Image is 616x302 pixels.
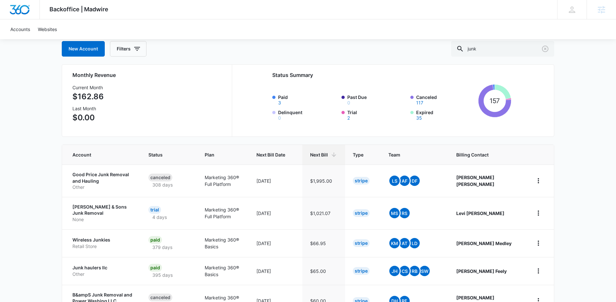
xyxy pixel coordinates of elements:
[72,171,133,190] a: Good Price Junk Removal and HaulingOther
[533,238,544,248] button: home
[456,268,507,274] strong: [PERSON_NAME] Feely
[389,208,400,218] span: MS
[302,197,345,229] td: $1,021.07
[278,109,338,120] label: Delinquent
[409,176,420,186] span: DF
[419,266,430,276] span: SW
[148,181,177,188] p: 308 days
[72,264,133,271] p: Junk haulers llc
[148,151,180,158] span: Status
[249,229,302,257] td: [DATE]
[205,174,241,188] p: Marketing 360® Full Platform
[456,175,494,187] strong: [PERSON_NAME] [PERSON_NAME]
[302,165,345,197] td: $1,995.00
[148,244,176,251] p: 379 days
[416,116,422,120] button: Expired
[205,236,241,250] p: Marketing 360® Basics
[72,171,133,184] p: Good Price Junk Removal and Hauling
[272,71,511,79] h2: Status Summary
[110,41,146,57] button: Filters
[399,176,410,186] span: AF
[456,151,518,158] span: Billing Contact
[353,151,363,158] span: Type
[6,19,34,39] a: Accounts
[34,19,61,39] a: Websites
[72,204,133,216] p: [PERSON_NAME] & Sons Junk Removal
[148,294,172,301] div: Canceled
[249,257,302,285] td: [DATE]
[72,84,104,91] h3: Current Month
[389,238,400,248] span: KM
[409,238,420,248] span: LD
[456,210,504,216] strong: Levi [PERSON_NAME]
[347,109,407,120] label: Trial
[399,208,410,218] span: RS
[399,266,410,276] span: CS
[540,44,550,54] button: Clear
[148,174,172,181] div: Canceled
[205,206,241,220] p: Marketing 360® Full Platform
[489,97,500,105] tspan: 157
[278,101,281,105] button: Paid
[353,239,370,247] div: Stripe
[533,208,544,218] button: home
[72,112,104,124] p: $0.00
[389,266,400,276] span: JH
[148,236,162,244] div: Paid
[353,177,370,185] div: Stripe
[72,151,124,158] span: Account
[399,238,410,248] span: AT
[148,214,171,221] p: 4 days
[249,197,302,229] td: [DATE]
[388,151,431,158] span: Team
[302,257,345,285] td: $65.00
[205,264,241,278] p: Marketing 360® Basics
[148,206,161,214] div: Trial
[49,6,108,13] span: Backoffice | Madwire
[456,241,512,246] strong: [PERSON_NAME] Medley
[148,264,162,272] div: Paid
[72,216,133,223] p: None
[256,151,285,158] span: Next Bill Date
[416,101,423,105] button: Canceled
[72,105,104,112] h3: Last Month
[62,41,105,57] a: New Account
[72,204,133,223] a: [PERSON_NAME] & Sons Junk RemovalNone
[72,184,133,190] p: Other
[278,94,338,105] label: Paid
[416,94,476,105] label: Canceled
[72,237,133,249] a: Wireless JunkiesRetail Store
[72,243,133,250] p: Retail Store
[353,209,370,217] div: Stripe
[249,165,302,197] td: [DATE]
[409,266,420,276] span: RB
[451,41,554,57] input: Search
[533,266,544,276] button: home
[205,151,241,158] span: Plan
[347,116,350,120] button: Trial
[310,151,328,158] span: Next Bill
[302,229,345,257] td: $66.95
[72,264,133,277] a: Junk haulers llcOther
[533,176,544,186] button: home
[148,272,177,278] p: 395 days
[72,237,133,243] p: Wireless Junkies
[72,91,104,102] p: $162.86
[347,94,407,105] label: Past Due
[416,109,476,120] label: Expired
[72,271,133,277] p: Other
[72,71,224,79] h2: Monthly Revenue
[353,267,370,275] div: Stripe
[389,176,400,186] span: LS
